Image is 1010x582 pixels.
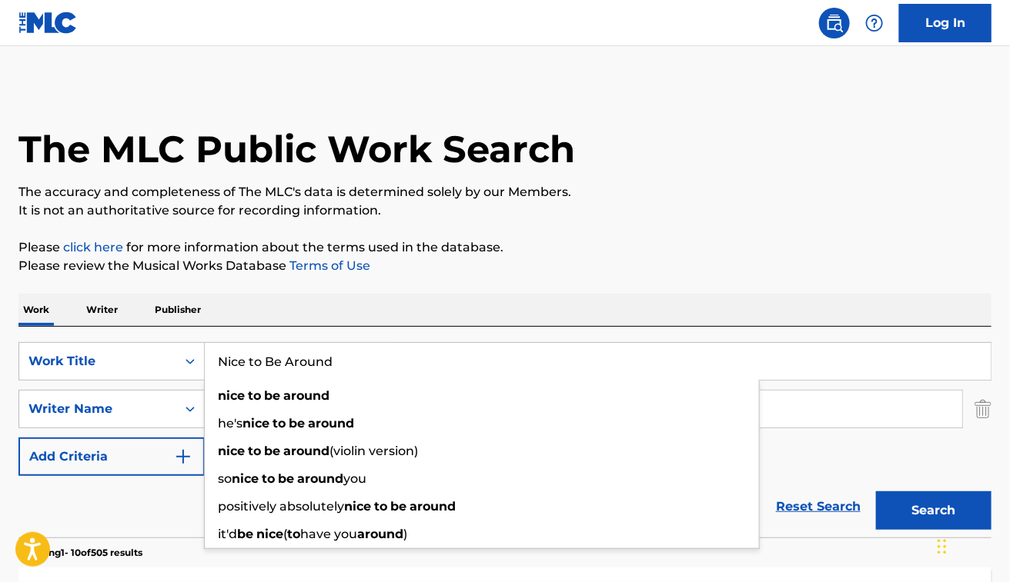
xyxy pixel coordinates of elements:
strong: around [283,388,329,403]
p: It is not an authoritative source for recording information. [18,201,992,220]
strong: be [278,471,294,486]
strong: around [283,444,329,458]
div: Writer Name [28,400,167,418]
span: positively absolutely [218,499,344,514]
p: Publisher [150,294,206,326]
div: Drag [938,524,947,570]
span: ( [283,527,287,541]
span: he's [218,416,242,431]
button: Add Criteria [18,437,205,476]
img: search [825,14,844,32]
strong: to [374,499,387,514]
p: The accuracy and completeness of The MLC's data is determined solely by our Members. [18,183,992,201]
span: it'd [218,527,237,541]
strong: nice [242,416,269,431]
strong: around [410,499,456,514]
strong: be [390,499,406,514]
strong: be [264,388,280,403]
h1: The MLC Public Work Search [18,126,575,172]
strong: around [297,471,343,486]
strong: nice [218,444,245,458]
a: click here [63,240,123,254]
a: Terms of Use [286,258,370,273]
strong: nice [344,499,371,514]
span: so [218,471,232,486]
span: you [343,471,366,486]
strong: to [248,388,261,403]
strong: to [273,416,286,431]
a: Log In [899,4,992,42]
strong: nice [256,527,283,541]
iframe: Chat Widget [933,508,1010,582]
p: Writer [82,294,122,326]
img: help [865,14,884,32]
img: MLC Logo [18,12,78,34]
p: Please for more information about the terms used in the database. [18,238,992,257]
strong: around [357,527,403,541]
p: Work [18,294,54,326]
img: 9d2ae6d4665cec9f34b9.svg [174,447,192,466]
strong: be [237,527,253,541]
p: Showing 1 - 10 of 505 results [18,546,142,560]
p: Please review the Musical Works Database [18,257,992,275]
strong: around [308,416,354,431]
div: Work Title [28,352,167,371]
form: Search Form [18,342,992,537]
img: Delete Criterion [975,390,992,428]
span: have you [300,527,357,541]
strong: to [262,471,275,486]
strong: be [289,416,305,431]
strong: nice [232,471,259,486]
a: Public Search [819,8,850,38]
button: Search [876,491,992,530]
span: ) [403,527,407,541]
a: Reset Search [768,490,868,524]
strong: nice [218,388,245,403]
strong: to [287,527,300,541]
strong: to [248,444,261,458]
div: Help [859,8,890,38]
span: (violin version) [329,444,418,458]
strong: be [264,444,280,458]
